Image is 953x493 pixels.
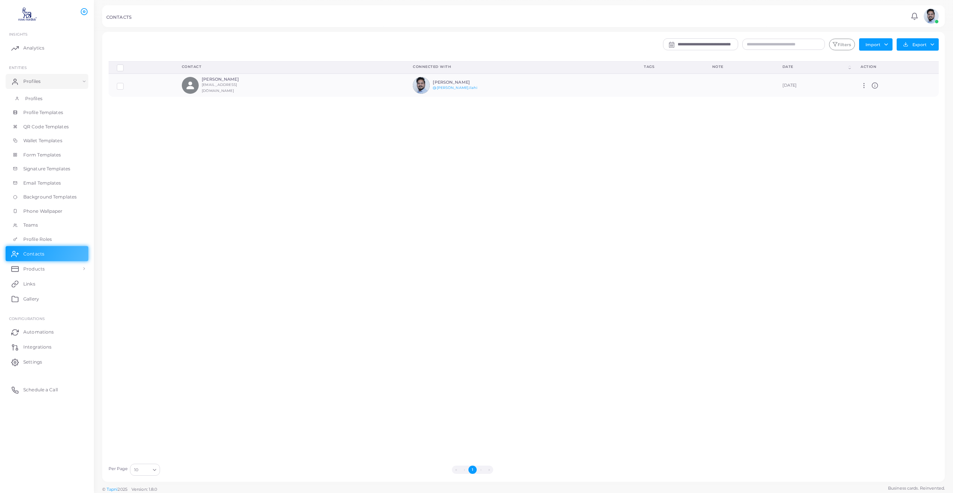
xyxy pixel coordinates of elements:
a: @[PERSON_NAME].ilahi [433,86,477,90]
a: Schedule a Call [6,382,88,397]
img: avatar [413,77,430,94]
a: Contacts [6,246,88,261]
span: Contacts [23,251,44,257]
span: © [102,486,157,493]
a: Teams [6,218,88,232]
span: Profile Roles [23,236,52,243]
input: Search for option [139,466,150,474]
button: Import [859,38,893,50]
span: Signature Templates [23,165,70,172]
span: Schedule a Call [23,386,58,393]
span: Configurations [9,316,45,321]
span: Integrations [23,344,51,350]
span: Products [23,266,45,272]
label: Per Page [109,466,128,472]
a: Email Templates [6,176,88,190]
a: Profile Roles [6,232,88,246]
img: logo [7,7,48,21]
span: Profiles [23,78,41,85]
button: Filters [829,39,855,51]
a: Phone Wallpaper [6,204,88,218]
span: Settings [23,359,42,365]
span: Analytics [23,45,44,51]
span: Background Templates [23,194,77,200]
small: [EMAIL_ADDRESS][DOMAIN_NAME] [202,83,237,93]
span: Profiles [25,95,42,102]
span: ENTITIES [9,65,27,70]
a: Profiles [6,92,88,106]
a: Analytics [6,41,88,56]
th: Row-selection [109,61,174,74]
div: Tags [644,64,696,69]
span: Email Templates [23,180,61,186]
a: Links [6,276,88,291]
a: Background Templates [6,190,88,204]
div: Search for option [130,464,160,476]
span: Version: 1.8.0 [131,487,157,492]
a: Gallery [6,291,88,306]
a: Wallet Templates [6,134,88,148]
a: Profiles [6,74,88,89]
ul: Pagination [162,466,783,474]
span: Links [23,281,35,287]
span: Form Templates [23,152,61,158]
div: Connected With [413,64,627,69]
h5: CONTACTS [106,15,131,20]
span: Wallet Templates [23,137,62,144]
span: Profile Templates [23,109,63,116]
svg: person fill [185,80,195,90]
div: action [861,64,930,69]
span: Gallery [23,296,39,302]
span: QR Code Templates [23,123,69,130]
div: Date [782,64,847,69]
a: Form Templates [6,148,88,162]
a: Settings [6,355,88,370]
h6: [PERSON_NAME] [202,77,257,82]
span: 10 [134,466,138,474]
img: avatar [924,9,939,24]
a: Profile Templates [6,105,88,120]
div: [DATE] [782,83,844,89]
span: Phone Wallpaper [23,208,63,215]
span: Automations [23,329,54,335]
h6: [PERSON_NAME] [433,80,488,85]
a: Automations [6,325,88,340]
a: Integrations [6,340,88,355]
div: Note [712,64,766,69]
a: QR Code Templates [6,120,88,134]
div: Contact [182,64,396,69]
span: Business cards. Reinvented. [888,485,945,491]
span: Teams [23,222,38,228]
span: 2025 [118,486,127,493]
a: Signature Templates [6,162,88,176]
span: INSIGHTS [9,32,27,36]
button: Go to page 1 [468,466,477,474]
button: Export [897,38,939,51]
a: Tapni [107,487,118,492]
a: avatar [921,9,941,24]
a: Products [6,261,88,276]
